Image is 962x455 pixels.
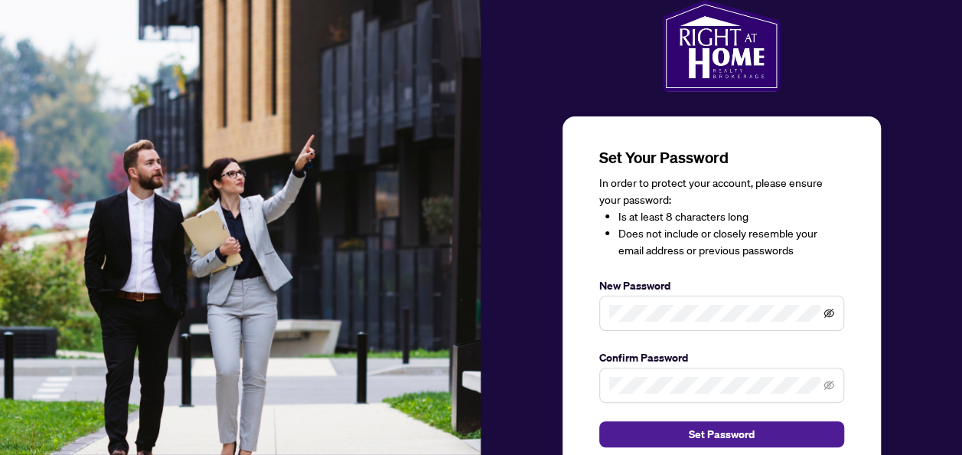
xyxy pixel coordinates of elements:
li: Is at least 8 characters long [618,208,844,225]
h3: Set Your Password [599,147,844,169]
button: Set Password [599,421,844,447]
span: Set Password [689,422,755,447]
label: Confirm Password [599,349,844,366]
div: In order to protect your account, please ensure your password: [599,175,844,259]
li: Does not include or closely resemble your email address or previous passwords [618,225,844,259]
span: eye-invisible [823,380,834,391]
label: New Password [599,277,844,294]
span: eye-invisible [823,308,834,319]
